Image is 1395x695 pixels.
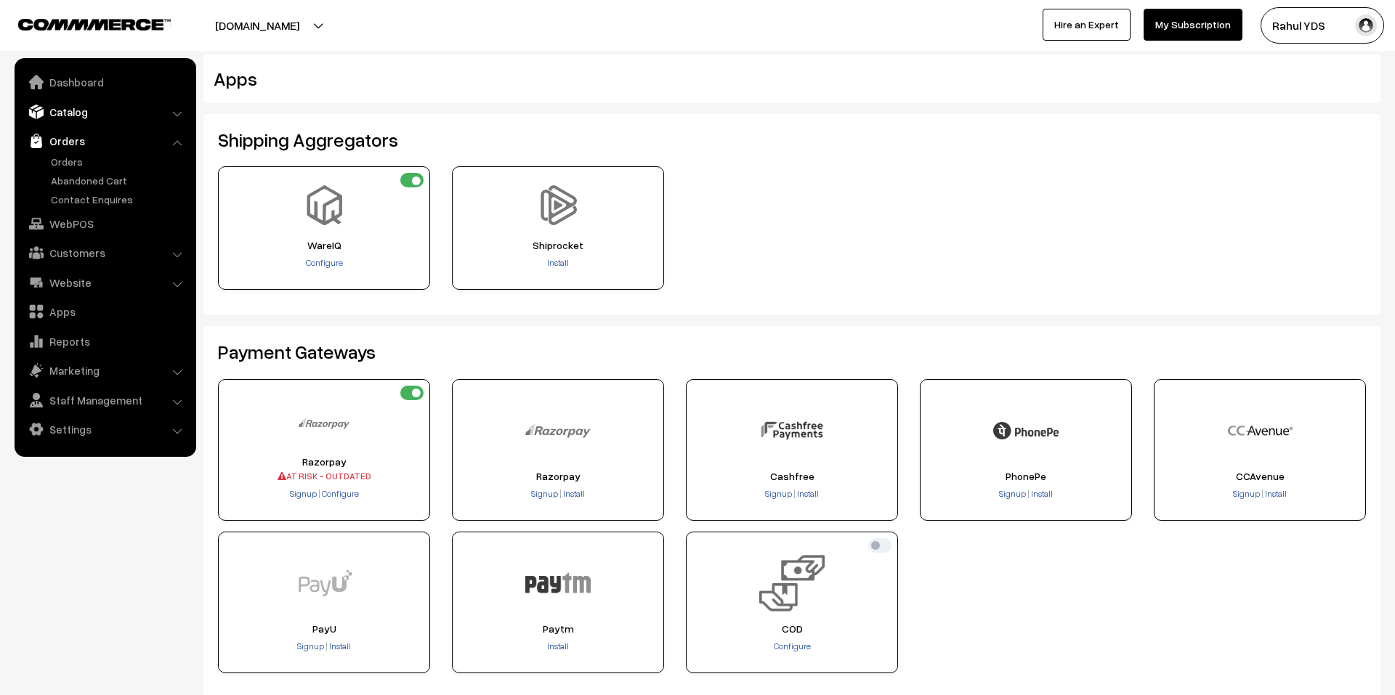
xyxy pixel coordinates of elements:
img: user [1355,15,1377,36]
a: Install [562,488,585,499]
span: PhonePe [925,471,1127,482]
img: COD [759,550,825,616]
span: Cashfree [691,471,893,482]
div: | [457,487,659,502]
a: Configure [774,641,811,651]
a: Contact Enquires [47,192,191,207]
span: Signup [531,488,558,499]
h2: Apps [214,68,1174,90]
img: Cashfree [759,398,825,463]
span: Signup [1233,488,1260,499]
a: WebPOS [18,211,191,237]
a: Hire an Expert [1043,9,1131,41]
img: Paytm [525,550,591,616]
img: PayU [291,550,357,616]
span: PayU [223,623,425,635]
span: AT RISK - OUTDATED [223,471,425,482]
div: | [1159,487,1361,502]
a: Signup [297,641,325,651]
button: [DOMAIN_NAME] [164,7,350,44]
h2: Payment Gateways [218,341,1366,363]
span: COD [691,623,893,635]
a: Catalog [18,99,191,125]
img: WareIQ [304,185,344,225]
img: PhonePe [993,398,1059,463]
button: Rahul YDS [1261,7,1384,44]
a: Reports [18,328,191,354]
h2: Shipping Aggregators [218,129,1366,151]
span: Install [563,488,585,499]
span: Signup [999,488,1026,499]
a: Settings [18,416,191,442]
span: CCAvenue [1159,471,1361,482]
span: Configure [322,488,359,499]
a: Apps [18,298,191,325]
a: COMMMERCE [18,15,145,32]
img: Shiprocket [538,185,578,225]
img: Razorpay [525,398,591,463]
div: | [925,487,1127,502]
span: Install [797,488,819,499]
a: My Subscription [1144,9,1242,41]
span: Signup [765,488,792,499]
a: Website [18,269,191,296]
a: Signup [765,488,793,499]
span: Install [329,641,351,651]
a: Install [1030,488,1053,499]
a: Signup [531,488,559,499]
a: Install [328,641,351,651]
a: Install [796,488,819,499]
a: Install [547,641,569,651]
span: Install [1031,488,1053,499]
a: Staff Management [18,387,191,413]
div: | [223,640,425,654]
a: Orders [18,128,191,154]
a: Configure [320,488,359,499]
a: Abandoned Cart [47,173,191,188]
a: Configure [306,257,343,268]
span: Install [1265,488,1287,499]
a: Install [1263,488,1287,499]
div: Razorpay [223,456,425,482]
a: Orders [47,154,191,169]
a: Marketing [18,357,191,383]
a: Customers [18,240,191,266]
div: | [691,487,893,502]
span: WareIQ [223,240,425,251]
a: Signup [290,488,318,499]
span: Razorpay [457,471,659,482]
img: Razorpay (Deprecated) [299,398,349,449]
span: Paytm [457,623,659,635]
div: | [223,487,425,502]
img: CCAvenue [1227,398,1293,463]
a: Signup [1233,488,1261,499]
a: Signup [999,488,1027,499]
a: Install [547,257,569,268]
span: Signup [297,641,324,651]
a: Dashboard [18,69,191,95]
span: Signup [290,488,317,499]
img: COMMMERCE [18,19,171,30]
span: Shiprocket [457,240,659,251]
